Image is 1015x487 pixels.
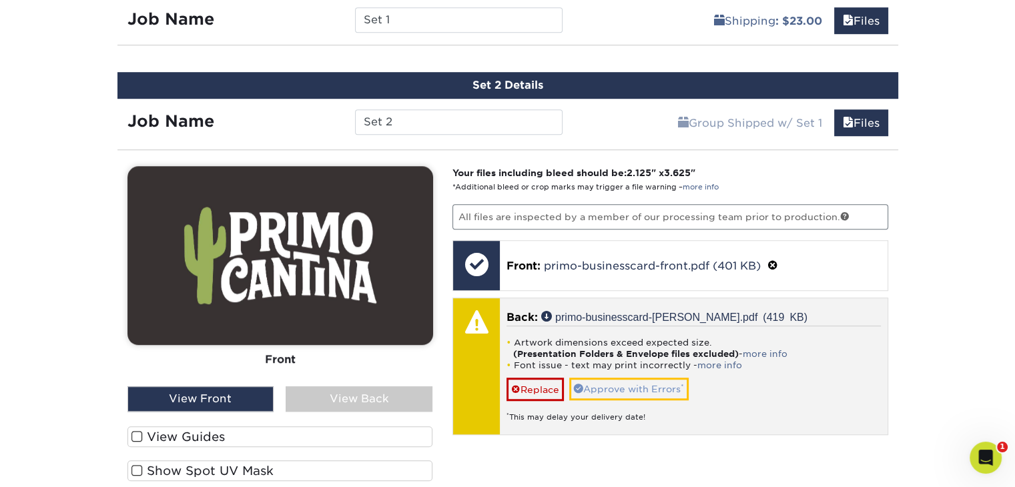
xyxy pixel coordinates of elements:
b: : $23.00 [775,15,822,27]
div: Front [127,345,433,374]
div: This may delay your delivery date! [506,401,881,423]
a: more info [697,360,742,370]
div: View Back [286,386,432,412]
strong: Job Name [127,9,214,29]
strong: (Presentation Folders & Envelope files excluded) [513,349,739,359]
span: files [843,15,854,27]
div: Set 2 Details [117,72,898,99]
small: *Additional bleed or crop marks may trigger a file warning – [452,183,719,191]
p: All files are inspected by a member of our processing team prior to production. [452,204,888,229]
label: Show Spot UV Mask [127,460,433,481]
a: primo-businesscard-front.pdf (401 KB) [544,260,761,272]
span: 2.125 [627,167,651,178]
span: 1 [997,442,1008,452]
input: Enter a job name [355,7,563,33]
a: Replace [506,378,564,401]
span: shipping [714,15,725,27]
span: files [843,117,854,129]
a: more info [683,183,719,191]
span: Back: [506,311,538,324]
span: 3.625 [664,167,691,178]
span: shipping [678,117,689,129]
a: Approve with Errors* [569,378,689,400]
strong: Job Name [127,111,214,131]
label: View Guides [127,426,433,447]
a: Files [834,7,888,34]
strong: Your files including bleed should be: " x " [452,167,695,178]
a: Shipping: $23.00 [705,7,831,34]
a: Group Shipped w/ Set 1 [669,109,831,136]
iframe: Google Customer Reviews [3,446,113,482]
li: Font issue - text may print incorrectly - [506,360,881,371]
li: Artwork dimensions exceed expected size. - [506,337,881,360]
a: primo-businesscard-[PERSON_NAME].pdf (419 KB) [541,311,807,322]
div: View Front [127,386,274,412]
a: Files [834,109,888,136]
input: Enter a job name [355,109,563,135]
span: Front: [506,260,541,272]
a: more info [743,349,787,359]
iframe: Intercom live chat [970,442,1002,474]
